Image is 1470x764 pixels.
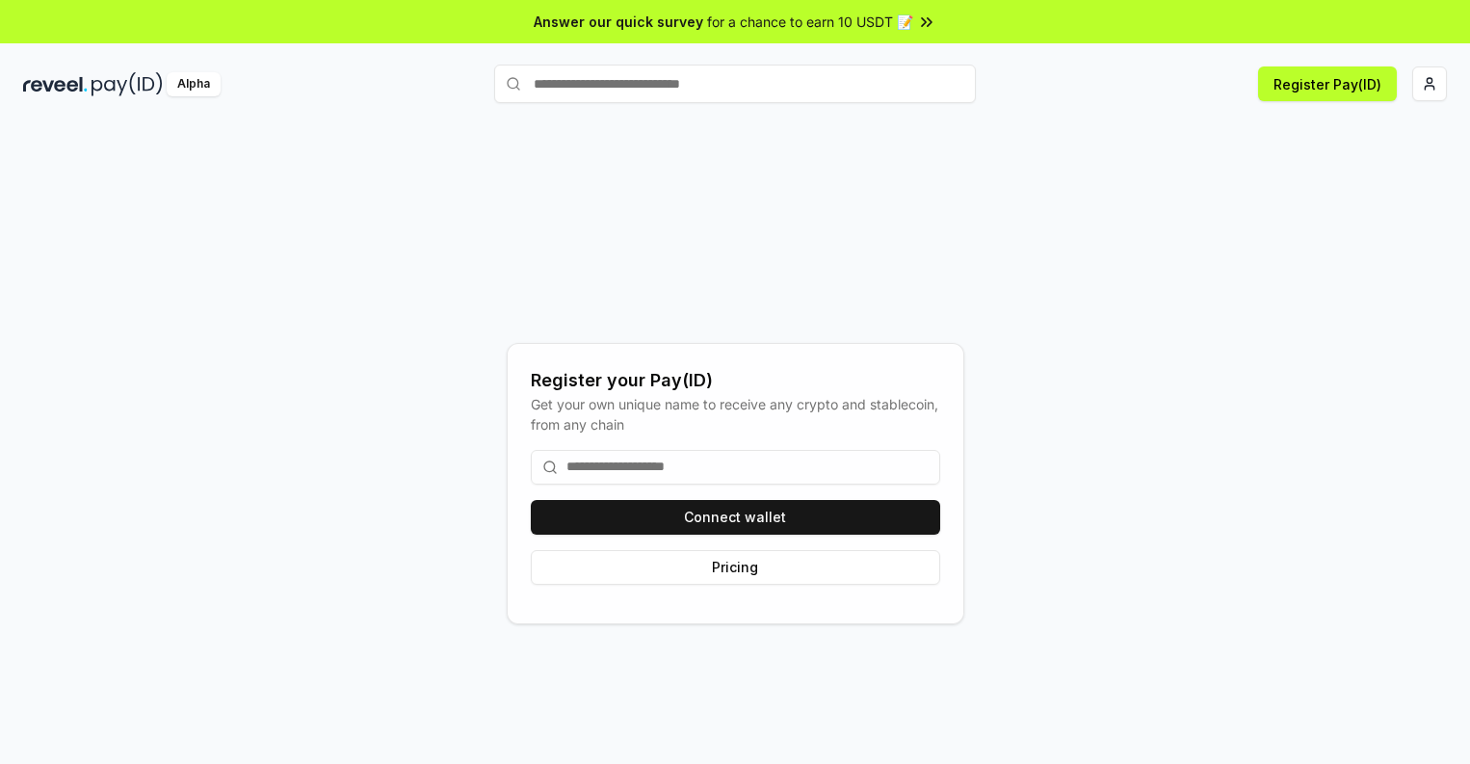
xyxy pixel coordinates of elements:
button: Pricing [531,550,940,585]
span: Answer our quick survey [534,12,703,32]
div: Alpha [167,72,221,96]
img: pay_id [92,72,163,96]
button: Connect wallet [531,500,940,535]
div: Register your Pay(ID) [531,367,940,394]
span: for a chance to earn 10 USDT 📝 [707,12,913,32]
div: Get your own unique name to receive any crypto and stablecoin, from any chain [531,394,940,435]
img: reveel_dark [23,72,88,96]
button: Register Pay(ID) [1258,66,1397,101]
